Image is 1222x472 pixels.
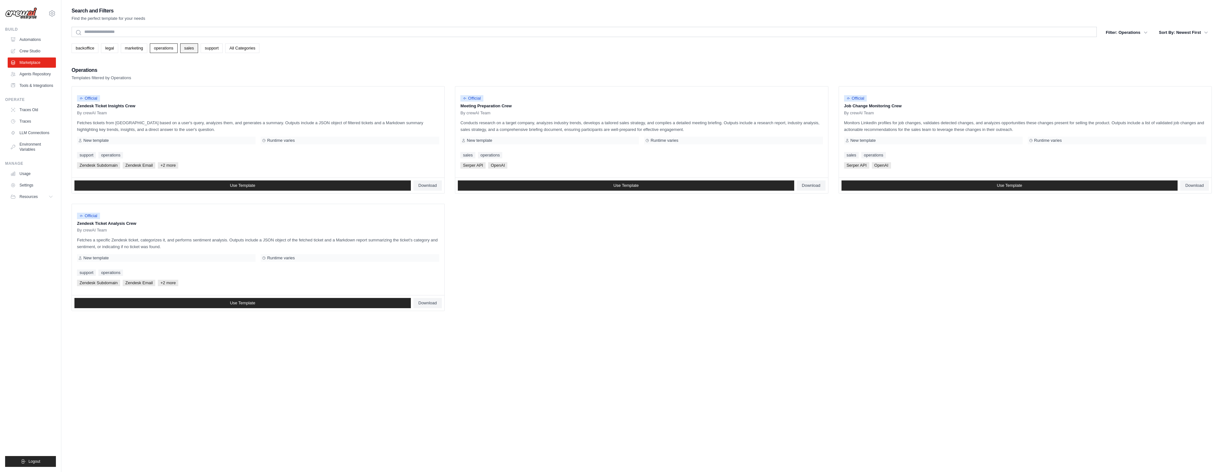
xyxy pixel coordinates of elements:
[72,6,145,15] h2: Search and Filters
[150,43,178,53] a: operations
[797,180,826,191] a: Download
[83,255,109,261] span: New template
[230,183,255,188] span: Use Template
[8,34,56,45] a: Automations
[467,138,492,143] span: New template
[72,15,145,22] p: Find the perfect template for your needs
[123,280,155,286] span: Zendesk Email
[613,183,639,188] span: Use Template
[419,301,437,306] span: Download
[5,456,56,467] button: Logout
[872,162,891,169] span: OpenAI
[8,192,56,202] button: Resources
[861,152,886,158] a: operations
[225,43,259,53] a: All Categories
[5,97,56,102] div: Operate
[844,103,1206,109] p: Job Change Monitoring Crew
[460,110,490,116] span: By crewAI Team
[72,66,131,75] h2: Operations
[413,298,442,308] a: Download
[77,220,439,227] p: Zendesk Ticket Analysis Crew
[180,43,198,53] a: sales
[488,162,507,169] span: OpenAI
[77,110,107,116] span: By crewAI Team
[77,103,439,109] p: Zendesk Ticket Insights Crew
[77,162,120,169] span: Zendesk Subdomain
[997,183,1022,188] span: Use Template
[844,119,1206,133] p: Monitors LinkedIn profiles for job changes, validates detected changes, and analyzes opportunitie...
[28,459,40,464] span: Logout
[1155,27,1212,38] button: Sort By: Newest First
[267,255,295,261] span: Runtime varies
[8,169,56,179] a: Usage
[1180,180,1209,191] a: Download
[101,43,118,53] a: legal
[98,152,123,158] a: operations
[123,162,155,169] span: Zendesk Email
[77,95,100,102] span: Official
[19,194,38,199] span: Resources
[8,105,56,115] a: Traces Old
[8,139,56,155] a: Environment Variables
[77,270,96,276] a: support
[8,46,56,56] a: Crew Studio
[77,280,120,286] span: Zendesk Subdomain
[844,95,867,102] span: Official
[158,280,178,286] span: +2 more
[5,27,56,32] div: Build
[419,183,437,188] span: Download
[478,152,503,158] a: operations
[98,270,123,276] a: operations
[77,119,439,133] p: Fetches tickets from [GEOGRAPHIC_DATA] based on a user's query, analyzes them, and generates a su...
[267,138,295,143] span: Runtime varies
[1034,138,1062,143] span: Runtime varies
[8,128,56,138] a: LLM Connections
[121,43,147,53] a: marketing
[230,301,255,306] span: Use Template
[844,152,859,158] a: sales
[74,180,411,191] a: Use Template
[201,43,223,53] a: support
[460,162,486,169] span: Serper API
[8,116,56,126] a: Traces
[83,138,109,143] span: New template
[8,69,56,79] a: Agents Repository
[158,162,178,169] span: +2 more
[1185,183,1204,188] span: Download
[72,75,131,81] p: Templates filtered by Operations
[77,228,107,233] span: By crewAI Team
[5,161,56,166] div: Manage
[77,237,439,250] p: Fetches a specific Zendesk ticket, categorizes it, and performs sentiment analysis. Outputs inclu...
[72,43,98,53] a: backoffice
[8,180,56,190] a: Settings
[74,298,411,308] a: Use Template
[802,183,820,188] span: Download
[460,152,475,158] a: sales
[8,57,56,68] a: Marketplace
[460,95,483,102] span: Official
[850,138,876,143] span: New template
[5,7,37,19] img: Logo
[844,110,874,116] span: By crewAI Team
[842,180,1178,191] a: Use Template
[77,152,96,158] a: support
[1102,27,1151,38] button: Filter: Operations
[460,119,823,133] p: Conducts research on a target company, analyzes industry trends, develops a tailored sales strate...
[8,80,56,91] a: Tools & Integrations
[458,180,794,191] a: Use Template
[650,138,678,143] span: Runtime varies
[460,103,823,109] p: Meeting Preparation Crew
[844,162,869,169] span: Serper API
[413,180,442,191] a: Download
[77,213,100,219] span: Official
